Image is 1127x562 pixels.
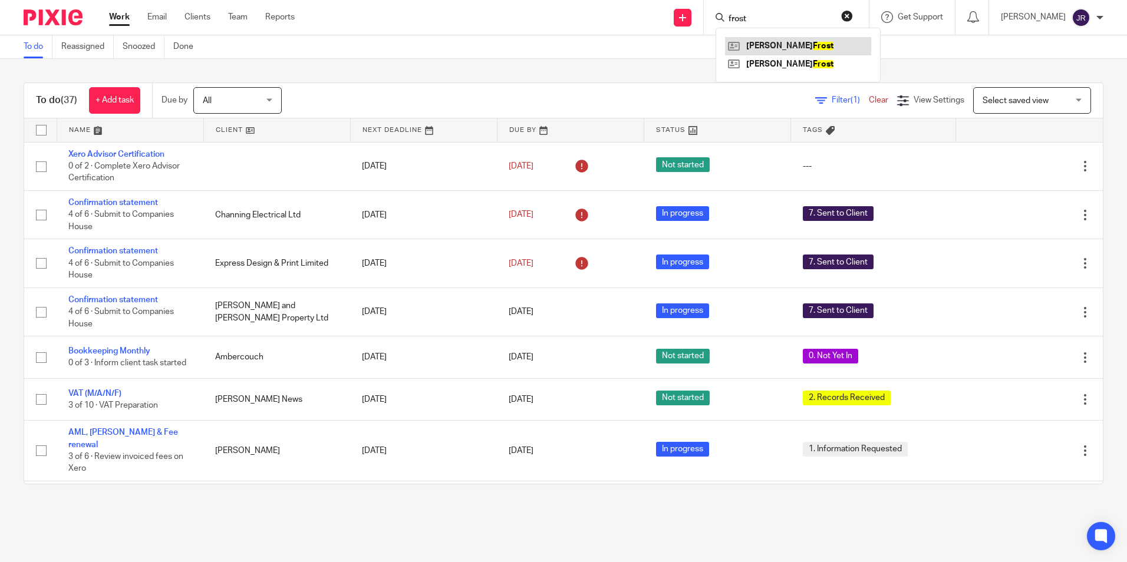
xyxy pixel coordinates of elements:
[803,391,891,405] span: 2. Records Received
[68,162,180,183] span: 0 of 2 · Complete Xero Advisor Certification
[203,336,350,378] td: Ambercouch
[350,481,497,530] td: [DATE]
[509,308,533,316] span: [DATE]
[203,239,350,287] td: Express Design & Print Limited
[350,421,497,481] td: [DATE]
[68,296,158,304] a: Confirmation statement
[841,10,853,22] button: Clear
[162,94,187,106] p: Due by
[350,378,497,420] td: [DATE]
[350,287,497,336] td: [DATE]
[350,190,497,239] td: [DATE]
[898,13,943,21] span: Get Support
[68,359,186,368] span: 0 of 3 · Inform client task started
[68,259,174,280] span: 4 of 6 · Submit to Companies House
[203,481,350,530] td: Ambercouch
[983,97,1049,105] span: Select saved view
[68,150,164,158] a: Xero Advisor Certification
[851,96,860,104] span: (1)
[68,428,178,448] a: AML, [PERSON_NAME] & Fee renewal
[509,395,533,404] span: [DATE]
[123,35,164,58] a: Snoozed
[109,11,130,23] a: Work
[68,452,183,473] span: 3 of 6 · Review invoiced fees on Xero
[727,14,833,25] input: Search
[509,162,533,170] span: [DATE]
[68,347,150,355] a: Bookkeeping Monthly
[350,336,497,378] td: [DATE]
[869,96,888,104] a: Clear
[1001,11,1066,23] p: [PERSON_NAME]
[656,349,710,363] span: Not started
[89,87,140,114] a: + Add task
[832,96,869,104] span: Filter
[914,96,964,104] span: View Settings
[803,254,874,269] span: 7. Sent to Client
[656,303,709,318] span: In progress
[656,442,709,457] span: In progress
[203,421,350,481] td: [PERSON_NAME]
[803,349,858,363] span: 0. Not Yet In
[509,447,533,455] span: [DATE]
[203,287,350,336] td: [PERSON_NAME] and [PERSON_NAME] Property Ltd
[36,94,77,107] h1: To do
[803,127,823,133] span: Tags
[656,206,709,221] span: In progress
[203,97,212,105] span: All
[68,211,174,232] span: 4 of 6 · Submit to Companies House
[509,211,533,219] span: [DATE]
[203,378,350,420] td: [PERSON_NAME] News
[24,35,52,58] a: To do
[68,308,174,328] span: 4 of 6 · Submit to Companies House
[803,442,908,457] span: 1. Information Requested
[265,11,295,23] a: Reports
[656,254,709,269] span: In progress
[61,95,77,105] span: (37)
[228,11,248,23] a: Team
[203,190,350,239] td: Channing Electrical Ltd
[173,35,202,58] a: Done
[656,157,710,172] span: Not started
[68,247,158,255] a: Confirmation statement
[24,9,83,25] img: Pixie
[509,353,533,362] span: [DATE]
[184,11,210,23] a: Clients
[147,11,167,23] a: Email
[1072,8,1090,27] img: svg%3E
[350,142,497,190] td: [DATE]
[509,259,533,267] span: [DATE]
[350,239,497,287] td: [DATE]
[656,391,710,405] span: Not started
[803,206,874,221] span: 7. Sent to Client
[68,389,121,398] a: VAT (M/A/N/F)
[803,160,944,172] div: ---
[68,199,158,207] a: Confirmation statement
[61,35,114,58] a: Reassigned
[68,401,158,409] span: 3 of 10 · VAT Preparation
[803,303,874,318] span: 7. Sent to Client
